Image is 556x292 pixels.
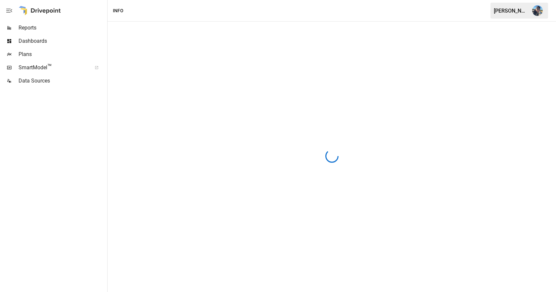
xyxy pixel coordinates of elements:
span: Dashboards [19,37,106,45]
div: [PERSON_NAME] [494,8,528,14]
button: William Winsa [528,1,547,20]
span: Reports [19,24,106,32]
span: ™ [47,63,52,71]
span: SmartModel [19,64,87,72]
img: William Winsa [532,5,543,16]
span: Data Sources [19,77,106,85]
span: Plans [19,50,106,58]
